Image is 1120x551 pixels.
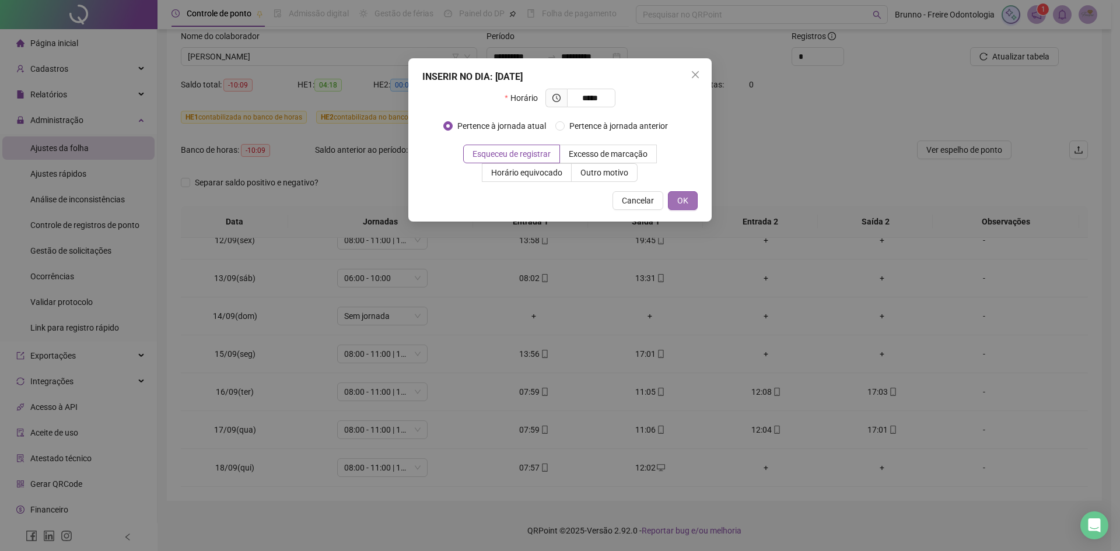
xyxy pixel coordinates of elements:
div: Open Intercom Messenger [1080,511,1108,539]
button: Cancelar [612,191,663,210]
div: INSERIR NO DIA : [DATE] [422,70,698,84]
span: Esqueceu de registrar [473,149,551,159]
button: Close [686,65,705,84]
label: Horário [505,89,545,107]
span: Excesso de marcação [569,149,647,159]
span: close [691,70,700,79]
button: OK [668,191,698,210]
span: Horário equivocado [491,168,562,177]
span: Pertence à jornada atual [453,120,551,132]
span: clock-circle [552,94,561,102]
span: Cancelar [622,194,654,207]
span: Outro motivo [580,168,628,177]
span: OK [677,194,688,207]
span: Pertence à jornada anterior [565,120,673,132]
